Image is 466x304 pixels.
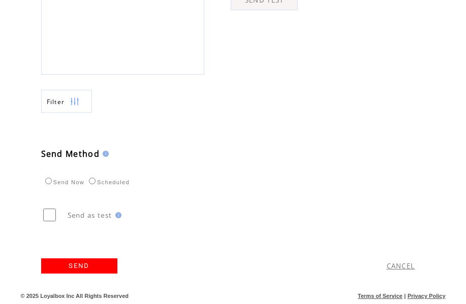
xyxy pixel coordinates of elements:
img: help.gif [112,212,121,218]
span: © 2025 Loyalbox Inc All Rights Reserved [21,293,129,299]
a: SEND [41,258,117,274]
a: CANCEL [387,261,415,271]
input: Send Now [45,178,52,184]
span: Show filters [47,97,65,106]
label: Send Now [43,179,84,185]
img: help.gif [100,151,109,157]
span: Send Method [41,148,100,159]
a: Filter [41,90,92,113]
img: filters.png [70,90,79,113]
span: Send as test [68,211,112,220]
label: Scheduled [86,179,130,185]
input: Scheduled [89,178,96,184]
a: Terms of Service [358,293,402,299]
a: Privacy Policy [408,293,446,299]
span: | [404,293,406,299]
